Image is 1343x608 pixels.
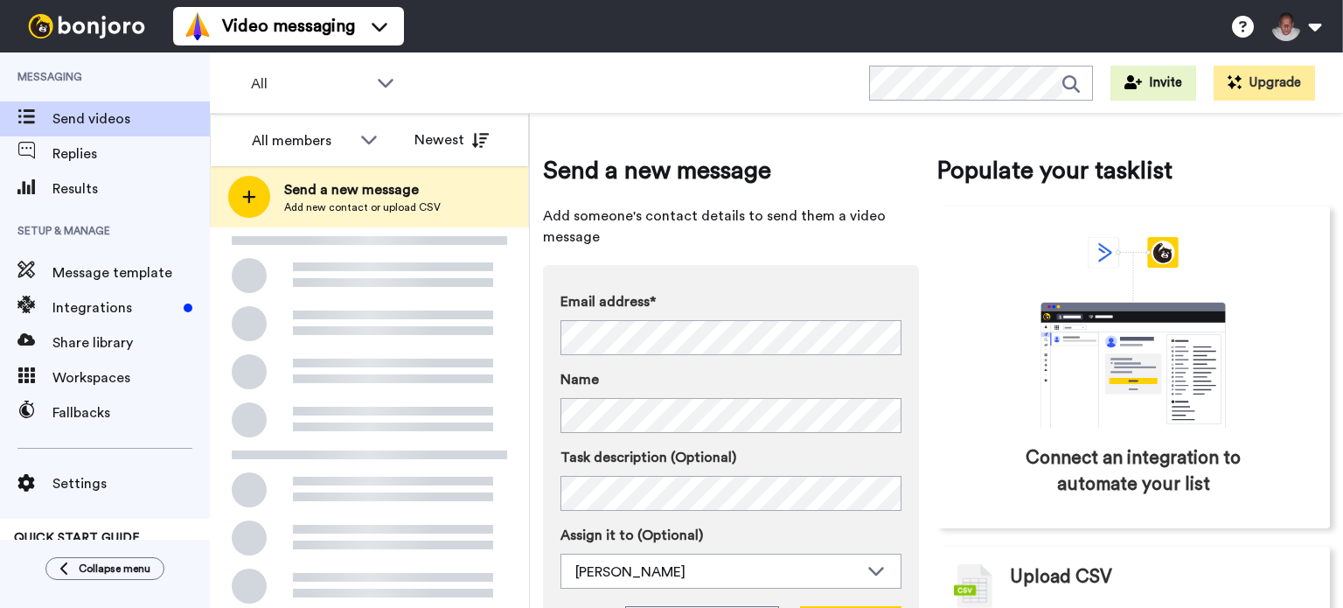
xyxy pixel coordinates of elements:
span: Connect an integration to automate your list [1011,445,1256,498]
span: Upload CSV [1010,564,1112,591]
span: Settings [52,473,210,494]
span: Workspaces [52,367,210,388]
span: Message template [52,262,210,283]
span: Add someone's contact details to send them a video message [543,206,919,248]
label: Assign it to (Optional) [560,525,901,546]
label: Email address* [560,291,901,312]
span: Replies [52,143,210,164]
button: Upgrade [1214,66,1315,101]
button: Collapse menu [45,557,164,580]
span: Integrations [52,297,177,318]
img: bj-logo-header-white.svg [21,14,152,38]
span: Name [560,369,599,390]
div: [PERSON_NAME] [575,562,859,583]
img: csv-grey.png [954,564,992,608]
label: Task description (Optional) [560,447,901,468]
span: Send a new message [284,179,441,200]
div: All members [252,130,351,151]
span: Fallbacks [52,402,210,423]
img: vm-color.svg [184,12,212,40]
button: Invite [1110,66,1196,101]
span: Video messaging [222,14,355,38]
span: Send videos [52,108,210,129]
span: Add new contact or upload CSV [284,200,441,214]
button: Newest [401,122,502,157]
div: animation [1002,237,1264,428]
span: Collapse menu [79,562,150,576]
span: Send a new message [543,153,919,188]
span: QUICK START GUIDE [14,532,140,544]
span: Populate your tasklist [936,153,1330,188]
span: Results [52,178,210,199]
span: All [251,73,368,94]
span: Share library [52,332,210,353]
